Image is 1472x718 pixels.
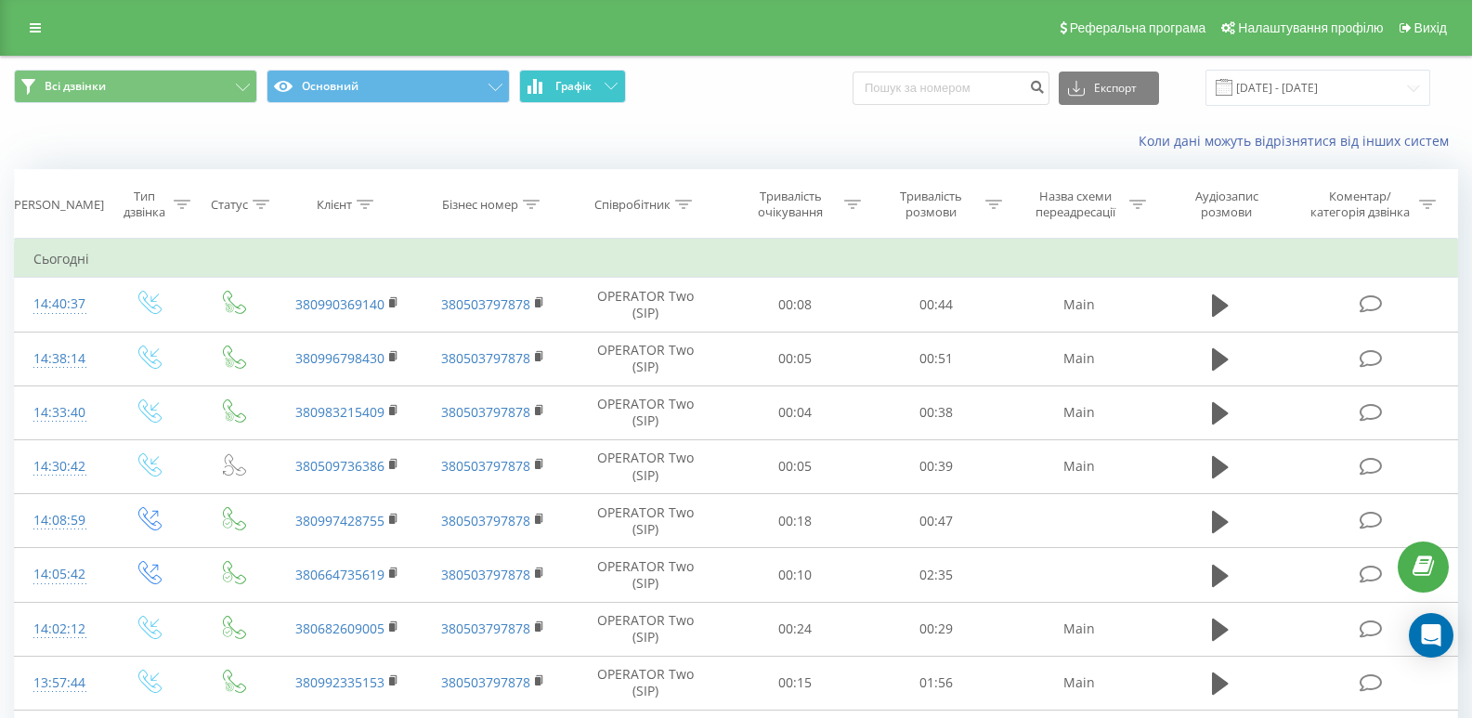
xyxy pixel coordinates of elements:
a: 380503797878 [441,512,530,529]
td: Main [1006,278,1153,332]
td: 00:44 [866,278,1007,332]
div: Бізнес номер [442,197,518,213]
a: 380503797878 [441,620,530,637]
div: 14:05:42 [33,556,86,593]
td: Main [1006,385,1153,439]
button: Експорт [1059,72,1159,105]
a: 380682609005 [295,620,384,637]
td: OPERATOR Two (SIP) [567,332,724,385]
a: 380503797878 [441,673,530,691]
a: 380503797878 [441,295,530,313]
span: Налаштування профілю [1238,20,1383,35]
td: 00:18 [724,494,866,548]
td: OPERATOR Two (SIP) [567,602,724,656]
td: OPERATOR Two (SIP) [567,548,724,602]
td: 00:05 [724,332,866,385]
span: Реферальна програма [1070,20,1206,35]
div: Тривалість розмови [882,189,981,220]
button: Всі дзвінки [14,70,257,103]
div: Open Intercom Messenger [1409,613,1453,658]
td: Main [1006,332,1153,385]
td: 00:47 [866,494,1007,548]
div: Аудіозапис розмови [1169,189,1283,220]
div: Коментар/категорія дзвінка [1306,189,1414,220]
td: 00:15 [724,656,866,710]
span: Всі дзвінки [45,79,106,94]
div: Статус [211,197,248,213]
a: 380996798430 [295,349,384,367]
a: 380503797878 [441,349,530,367]
td: OPERATOR Two (SIP) [567,494,724,548]
a: Коли дані можуть відрізнятися вiд інших систем [1139,132,1458,150]
div: 14:30:42 [33,449,86,485]
span: Вихід [1414,20,1447,35]
a: 380664735619 [295,566,384,583]
td: 00:08 [724,278,866,332]
div: Тривалість очікування [741,189,840,220]
div: 14:40:37 [33,286,86,322]
td: OPERATOR Two (SIP) [567,439,724,493]
td: 01:56 [866,656,1007,710]
td: OPERATOR Two (SIP) [567,278,724,332]
td: 00:38 [866,385,1007,439]
td: 00:29 [866,602,1007,656]
div: Співробітник [594,197,671,213]
a: 380990369140 [295,295,384,313]
a: 380997428755 [295,512,384,529]
div: Тип дзвінка [121,189,168,220]
div: 14:02:12 [33,611,86,647]
td: OPERATOR Two (SIP) [567,385,724,439]
a: 380503797878 [441,566,530,583]
div: Назва схеми переадресації [1025,189,1125,220]
a: 380503797878 [441,403,530,421]
button: Графік [519,70,626,103]
div: Клієнт [317,197,352,213]
td: Main [1006,439,1153,493]
td: 02:35 [866,548,1007,602]
td: Main [1006,602,1153,656]
div: [PERSON_NAME] [10,197,104,213]
a: 380509736386 [295,457,384,475]
td: Сьогодні [15,241,1458,278]
span: Графік [555,80,592,93]
button: Основний [267,70,510,103]
div: 14:08:59 [33,503,86,539]
td: 00:24 [724,602,866,656]
div: 14:38:14 [33,341,86,377]
a: 380983215409 [295,403,384,421]
td: 00:10 [724,548,866,602]
div: 14:33:40 [33,395,86,431]
td: 00:51 [866,332,1007,385]
td: OPERATOR Two (SIP) [567,656,724,710]
td: 00:05 [724,439,866,493]
td: Main [1006,656,1153,710]
a: 380503797878 [441,457,530,475]
td: 00:04 [724,385,866,439]
td: 00:39 [866,439,1007,493]
a: 380992335153 [295,673,384,691]
div: 13:57:44 [33,665,86,701]
input: Пошук за номером [853,72,1049,105]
